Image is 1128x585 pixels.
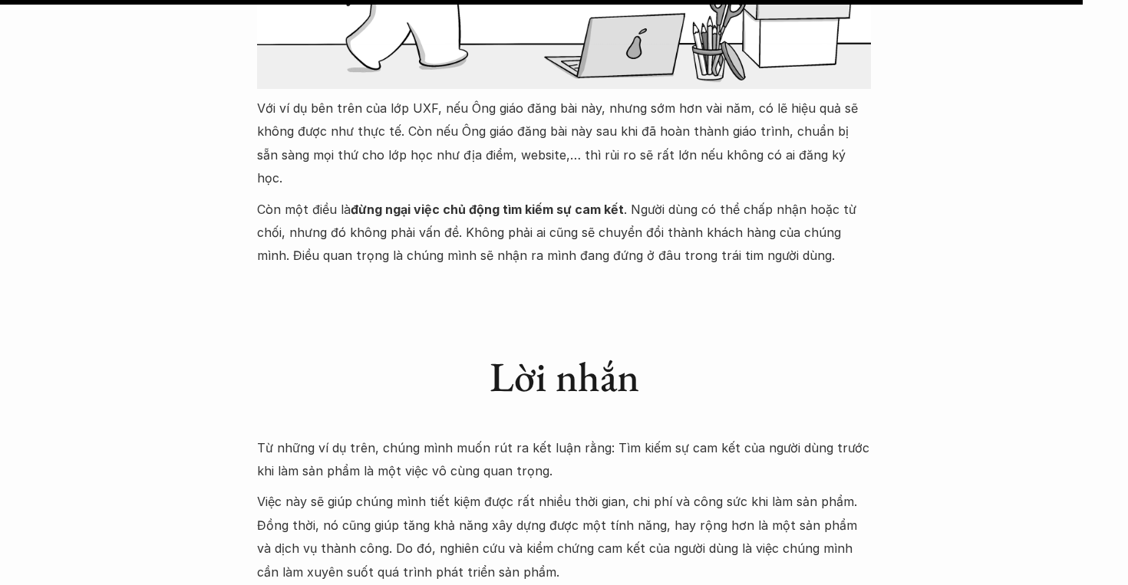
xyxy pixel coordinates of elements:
h1: Lời nhắn [490,352,639,402]
p: Từ những ví dụ trên, chúng mình muốn rút ra kết luận rằng: Tìm kiếm sự cam kết của người dùng trư... [257,436,871,483]
p: Với ví dụ bên trên của lớp UXF, nếu Ông giáo đăng bài này, nhưng sớm hơn vài năm, có lẽ hiệu quả ... [257,97,871,190]
p: Còn một điều là . Người dùng có thể chấp nhận hoặc từ chối, nhưng đó không phải vấn đề. Không phả... [257,198,871,268]
strong: đừng ngại việc chủ động tìm kiếm sự cam kết [351,202,624,217]
p: Việc này sẽ giúp chúng mình tiết kiệm được rất nhiều thời gian, chi phí và công sức khi làm sản p... [257,490,871,583]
